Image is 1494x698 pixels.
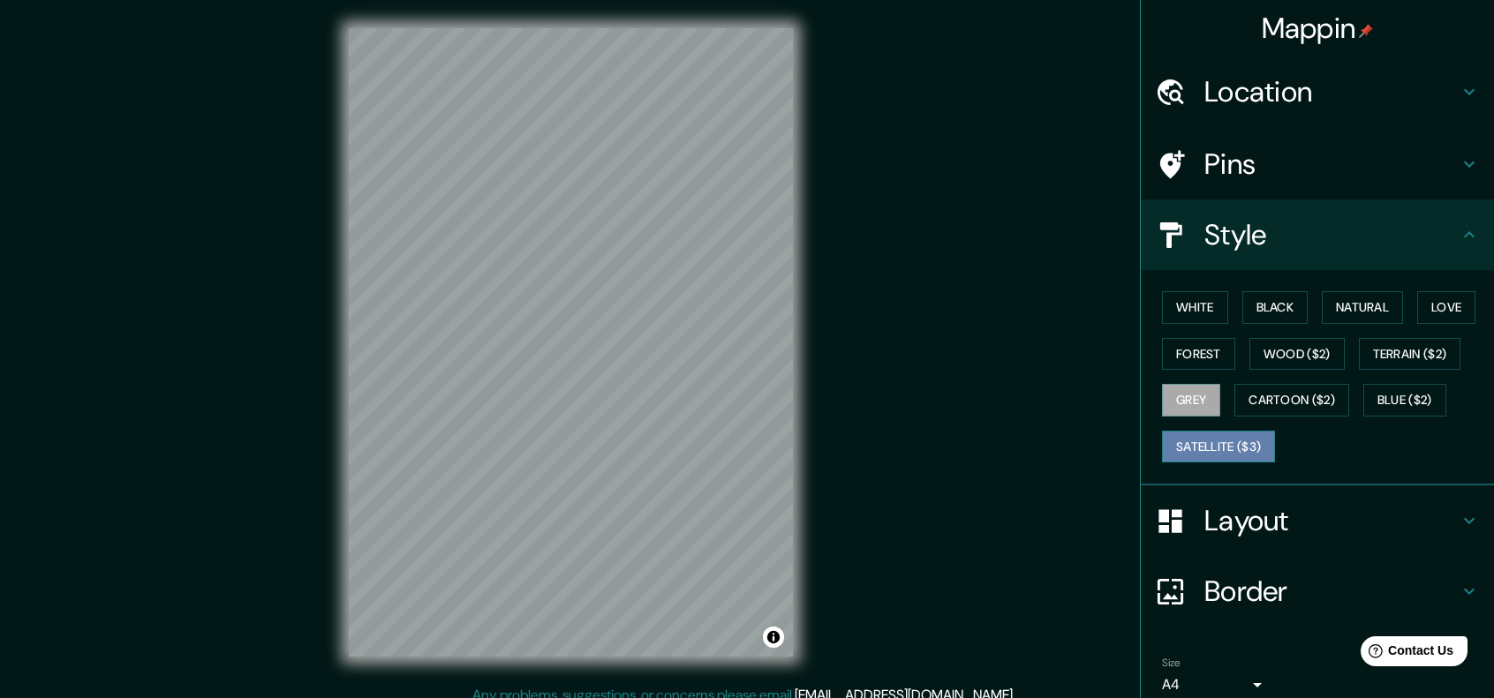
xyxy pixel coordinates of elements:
button: Grey [1162,384,1220,417]
div: Location [1141,56,1494,127]
button: White [1162,291,1228,324]
label: Size [1162,656,1181,671]
button: Love [1417,291,1475,324]
div: Pins [1141,129,1494,199]
h4: Border [1204,574,1459,609]
h4: Mappin [1262,11,1374,46]
button: Toggle attribution [763,627,784,648]
img: pin-icon.png [1359,24,1373,38]
canvas: Map [349,28,793,657]
div: Layout [1141,485,1494,556]
div: Style [1141,199,1494,270]
button: Blue ($2) [1363,384,1446,417]
h4: Pins [1204,146,1459,182]
iframe: Help widget launcher [1337,629,1475,679]
h4: Location [1204,74,1459,109]
button: Wood ($2) [1249,338,1345,371]
button: Black [1242,291,1309,324]
h4: Layout [1204,503,1459,538]
h4: Style [1204,217,1459,252]
button: Satellite ($3) [1162,431,1275,463]
button: Forest [1162,338,1235,371]
button: Natural [1322,291,1403,324]
div: Border [1141,556,1494,627]
button: Terrain ($2) [1359,338,1461,371]
button: Cartoon ($2) [1234,384,1349,417]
